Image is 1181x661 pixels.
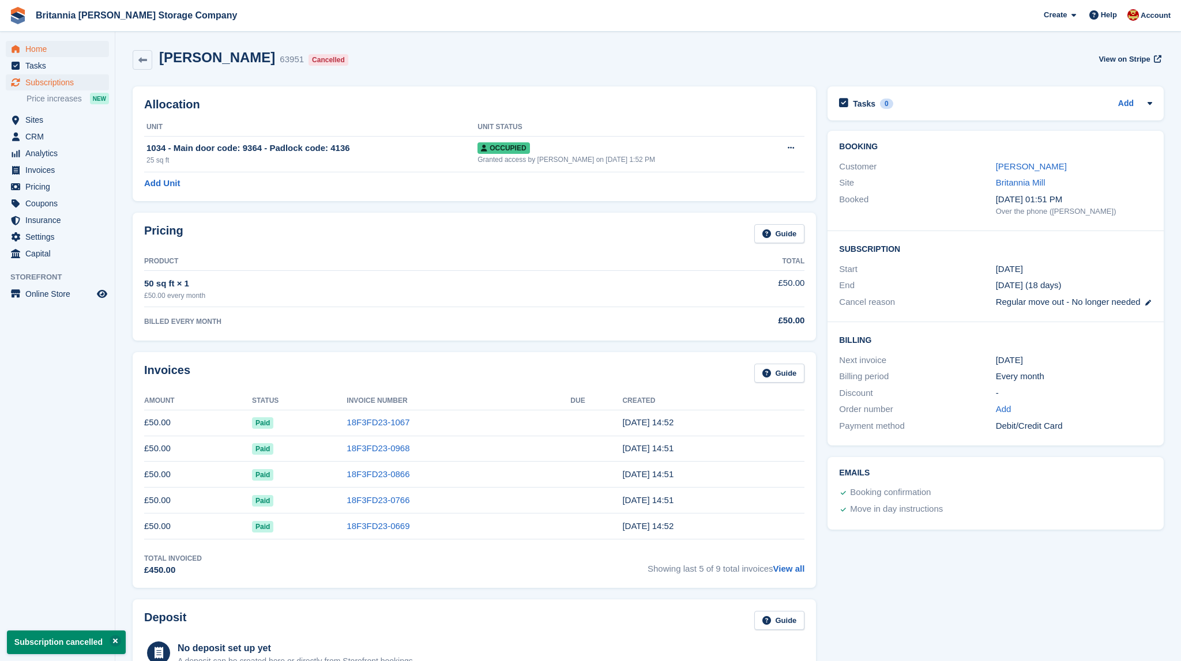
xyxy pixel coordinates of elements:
td: £50.00 [144,436,252,462]
time: 2025-05-02 13:51:18 UTC [622,495,674,505]
a: 18F3FD23-0968 [347,443,409,453]
span: Occupied [477,142,529,154]
span: Paid [252,495,273,507]
h2: [PERSON_NAME] [159,50,275,65]
span: Regular move out - No longer needed [996,297,1141,307]
img: Einar Agustsson [1127,9,1139,21]
span: Pricing [25,179,95,195]
a: Add [1118,97,1134,111]
span: Paid [252,443,273,455]
div: Granted access by [PERSON_NAME] on [DATE] 1:52 PM [477,154,765,165]
a: menu [6,212,109,228]
span: Account [1141,10,1171,21]
div: 0 [880,99,893,109]
a: Guide [754,364,805,383]
span: Online Store [25,286,95,302]
span: View on Stripe [1099,54,1150,65]
time: 2025-04-02 13:52:00 UTC [622,521,674,531]
div: 63951 [280,53,304,66]
span: Home [25,41,95,57]
td: £50.00 [144,488,252,513]
a: menu [6,129,109,145]
div: - [996,387,1152,400]
div: £450.00 [144,564,202,577]
a: 18F3FD23-0669 [347,521,409,531]
h2: Invoices [144,364,190,383]
span: Tasks [25,58,95,74]
a: menu [6,195,109,211]
div: Billing period [839,370,995,383]
span: Insurance [25,212,95,228]
th: Created [622,392,804,410]
div: No deposit set up yet [178,641,415,655]
th: Product [144,252,636,271]
span: Sites [25,112,95,128]
span: Capital [25,245,95,262]
a: menu [6,112,109,128]
th: Unit Status [477,118,765,137]
time: 2024-12-02 01:00:00 UTC [996,263,1023,276]
span: Coupons [25,195,95,211]
time: 2025-08-02 13:52:09 UTC [622,417,674,427]
div: End [839,279,995,292]
div: 25 sq ft [146,155,477,165]
th: Invoice Number [347,392,570,410]
h2: Emails [839,469,1152,478]
a: menu [6,286,109,302]
h2: Tasks [853,99,875,109]
span: [DATE] (18 days) [996,280,1062,290]
h2: Pricing [144,224,183,243]
a: Britannia Mill [996,177,1045,187]
span: Subscriptions [25,74,95,90]
span: Paid [252,469,273,481]
div: Start [839,263,995,276]
div: Every month [996,370,1152,383]
a: View on Stripe [1094,50,1164,69]
td: £50.00 [144,462,252,488]
a: Guide [754,611,805,630]
td: £50.00 [144,513,252,539]
th: Total [636,252,804,271]
span: Paid [252,521,273,532]
span: CRM [25,129,95,145]
div: Total Invoiced [144,553,202,564]
div: Order number [839,403,995,416]
h2: Billing [839,334,1152,345]
span: Settings [25,229,95,245]
h2: Allocation [144,98,804,111]
div: Cancelled [309,54,348,66]
div: Move in day instructions [850,503,943,516]
a: View all [773,564,805,573]
a: menu [6,58,109,74]
span: Help [1101,9,1117,21]
a: Britannia [PERSON_NAME] Storage Company [31,6,242,25]
div: Site [839,176,995,190]
div: Discount [839,387,995,400]
a: Price increases NEW [27,92,109,105]
img: stora-icon-8386f47178a22dfd0bd8f6a31ec36ba5ce8667c1dd55bd0f319d3a0aa187defe.svg [9,7,27,24]
a: Add [996,403,1011,416]
span: Storefront [10,271,115,283]
a: menu [6,179,109,195]
div: Booking confirmation [850,486,931,500]
time: 2025-06-02 13:51:44 UTC [622,469,674,479]
p: Subscription cancelled [7,630,126,654]
a: menu [6,162,109,178]
th: Unit [144,118,477,137]
span: Showing last 5 of 9 total invoices [648,553,804,577]
th: Amount [144,392,252,410]
div: 1034 - Main door code: 9364 - Padlock code: 4136 [146,142,477,155]
h2: Booking [839,142,1152,152]
div: [DATE] 01:51 PM [996,193,1152,206]
span: Price increases [27,93,82,104]
a: menu [6,145,109,161]
span: Analytics [25,145,95,161]
div: Cancel reason [839,296,995,309]
a: 18F3FD23-1067 [347,417,409,427]
th: Due [570,392,622,410]
a: 18F3FD23-0866 [347,469,409,479]
div: Next invoice [839,354,995,367]
time: 2025-07-02 13:51:29 UTC [622,443,674,453]
th: Status [252,392,347,410]
div: Payment method [839,420,995,433]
